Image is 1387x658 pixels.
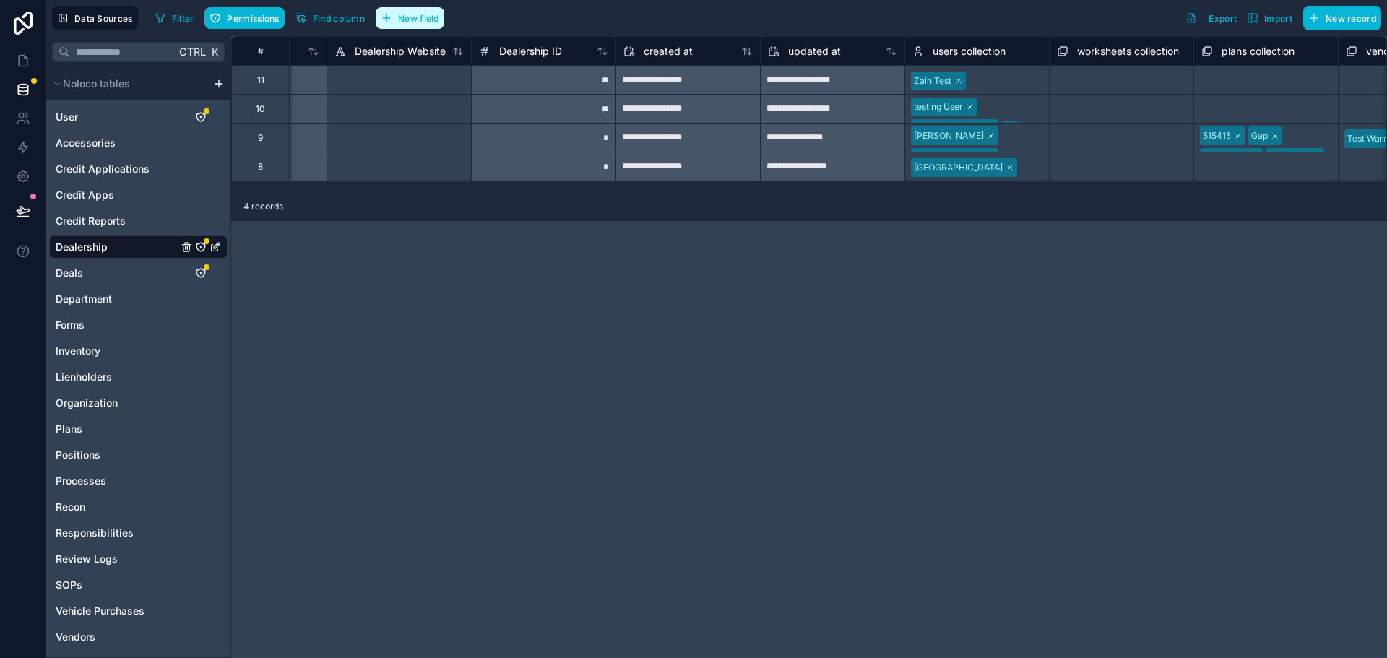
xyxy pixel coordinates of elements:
div: Gap [1251,129,1268,142]
span: Export [1209,13,1237,24]
span: Dealership ID [499,44,562,59]
div: rec6bin1... [1269,151,1310,164]
div: [PERSON_NAME] [914,122,984,135]
div: # [243,46,278,56]
span: users collection [933,44,1006,59]
span: New record [1326,13,1376,24]
div: 11 [257,74,264,86]
button: Import [1242,6,1297,30]
button: Data Sources [52,6,138,30]
div: 9 [258,132,263,144]
span: Ctrl [178,43,207,61]
div: 10 [256,103,265,115]
button: New field [376,7,444,29]
div: 8 [258,161,263,173]
a: New record [1297,6,1381,30]
span: New field [398,13,439,24]
div: reck2966... [1203,151,1248,164]
span: Dealership Website [355,44,446,59]
button: Find column [290,7,370,29]
span: Permissions [227,13,279,24]
button: New record [1303,6,1381,30]
div: testing User [914,100,963,113]
button: Permissions [204,7,284,29]
span: 4 records [243,201,283,212]
button: Filter [150,7,199,29]
span: Find column [313,13,365,24]
div: [GEOGRAPHIC_DATA] [914,161,1003,174]
span: created at [644,44,693,59]
button: Export [1180,6,1242,30]
span: Filter [172,13,194,24]
span: plans collection [1222,44,1295,59]
span: worksheets collection [1077,44,1179,59]
div: 515415 [1203,129,1231,142]
div: [PERSON_NAME] [914,151,984,164]
a: Permissions [204,7,290,29]
span: Import [1264,13,1292,24]
div: [PERSON_NAME] [914,129,984,142]
div: Zain Test [914,74,951,87]
span: K [209,47,220,57]
span: updated at [788,44,841,59]
span: Data Sources [74,13,133,24]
